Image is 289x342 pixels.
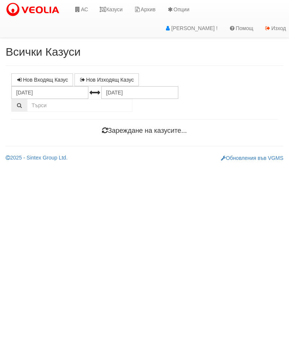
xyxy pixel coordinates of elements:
a: [PERSON_NAME] ! [159,19,223,38]
a: 2025 - Sintex Group Ltd. [6,155,68,161]
h4: Зареждане на казусите... [11,127,278,135]
a: Нов Входящ Казус [11,73,73,86]
a: Нов Изходящ Казус [75,73,139,86]
img: VeoliaLogo.png [6,2,63,18]
a: Помощ [223,19,259,38]
a: Обновления във VGMS [221,155,283,161]
input: Търсене по Идентификатор, Бл/Вх/Ап, Тип, Описание, Моб. Номер, Имейл, Файл, Коментар, [27,99,132,112]
h2: Всички Казуси [6,46,283,58]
